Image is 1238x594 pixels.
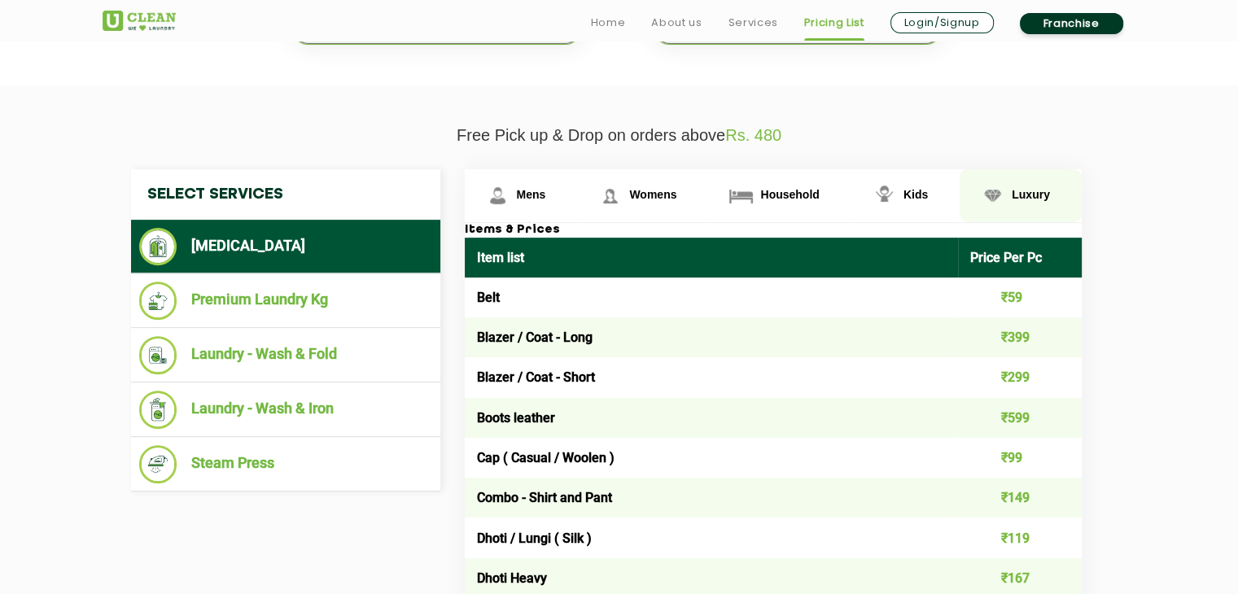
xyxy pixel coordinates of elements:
[1012,188,1050,201] span: Luxury
[958,238,1082,277] th: Price Per Pc
[465,518,959,557] td: Dhoti / Lungi ( Silk )
[596,181,624,210] img: Womens
[890,12,994,33] a: Login/Signup
[103,11,176,31] img: UClean Laundry and Dry Cleaning
[804,13,864,33] a: Pricing List
[958,357,1082,397] td: ₹299
[978,181,1007,210] img: Luxury
[728,13,777,33] a: Services
[465,223,1082,238] h3: Items & Prices
[465,398,959,438] td: Boots leather
[517,188,546,201] span: Mens
[958,518,1082,557] td: ₹119
[958,398,1082,438] td: ₹599
[760,188,819,201] span: Household
[131,169,440,220] h4: Select Services
[139,445,177,483] img: Steam Press
[958,277,1082,317] td: ₹59
[903,188,928,201] span: Kids
[591,13,626,33] a: Home
[629,188,676,201] span: Womens
[725,126,781,144] span: Rs. 480
[465,478,959,518] td: Combo - Shirt and Pant
[465,438,959,478] td: Cap ( Casual / Woolen )
[465,277,959,317] td: Belt
[139,228,432,265] li: [MEDICAL_DATA]
[465,357,959,397] td: Blazer / Coat - Short
[958,478,1082,518] td: ₹149
[651,13,702,33] a: About us
[139,445,432,483] li: Steam Press
[139,336,432,374] li: Laundry - Wash & Fold
[958,317,1082,357] td: ₹399
[870,181,899,210] img: Kids
[465,317,959,357] td: Blazer / Coat - Long
[139,336,177,374] img: Laundry - Wash & Fold
[483,181,512,210] img: Mens
[958,438,1082,478] td: ₹99
[139,391,432,429] li: Laundry - Wash & Iron
[139,282,177,320] img: Premium Laundry Kg
[1020,13,1123,34] a: Franchise
[465,238,959,277] th: Item list
[139,391,177,429] img: Laundry - Wash & Iron
[103,126,1136,145] p: Free Pick up & Drop on orders above
[727,181,755,210] img: Household
[139,228,177,265] img: Dry Cleaning
[139,282,432,320] li: Premium Laundry Kg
